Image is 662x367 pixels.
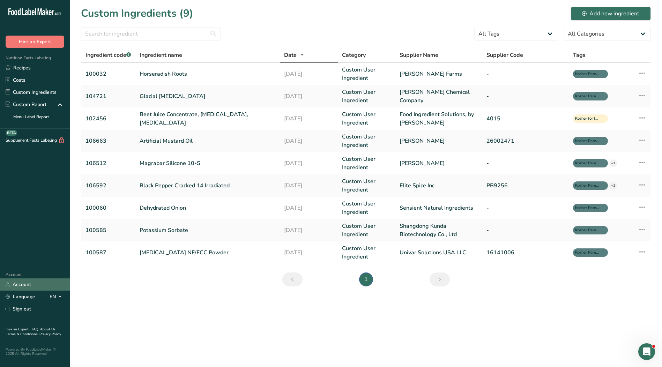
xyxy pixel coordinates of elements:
a: [DATE] [284,248,334,257]
a: [DATE] [284,92,334,100]
a: Custom User Ingredient [342,88,392,105]
a: 100032 [85,70,131,78]
h1: Custom Ingredients (9) [81,6,193,21]
a: [PERSON_NAME] Farms [400,70,478,78]
a: Shangdong Kunda Biotechnology Co., Ltd [400,222,478,239]
a: [DATE] [284,159,334,167]
a: Custom User Ingredient [342,133,392,149]
a: 106512 [85,159,131,167]
a: [PERSON_NAME] [400,159,478,167]
div: +1 [609,159,617,167]
a: Hire an Expert . [6,327,30,332]
a: Black Pepper Cracked 14 Irradiated [140,181,276,190]
a: Glacial [MEDICAL_DATA] [140,92,276,100]
a: Magrabar Silicone 10-S [140,159,276,167]
a: - [486,204,565,212]
span: Kosher Pareve [575,183,600,189]
a: About Us . [6,327,55,337]
a: PB9256 [486,181,565,190]
span: Date [284,51,297,59]
div: BETA [6,130,17,136]
a: - [486,92,565,100]
a: - [486,159,565,167]
a: 4015 [486,114,565,123]
a: Custom User Ingredient [342,244,392,261]
span: Ingredient name [140,51,182,59]
span: Kosher Pareve [575,160,600,166]
a: [DATE] [284,204,334,212]
a: [MEDICAL_DATA] NF/FCC Powder [140,248,276,257]
span: Tags [573,51,586,59]
span: Category [342,51,366,59]
span: Kosher Pareve [575,250,600,256]
a: Horseradish Roots [140,70,276,78]
a: Custom User Ingredient [342,222,392,239]
a: Previous [282,272,303,286]
div: EN [50,293,64,301]
a: Elite Spice Inc. [400,181,478,190]
a: 100060 [85,204,131,212]
div: Powered By FoodLabelMaker © 2025 All Rights Reserved [6,347,64,356]
a: - [486,70,565,78]
a: Beet Juice Concentrate, [MEDICAL_DATA], [MEDICAL_DATA] [140,110,276,127]
a: 102456 [85,114,131,123]
a: Terms & Conditions . [6,332,39,337]
a: - [486,226,565,234]
a: [DATE] [284,226,334,234]
a: 106663 [85,137,131,145]
span: Kosher Pareve [575,93,600,99]
span: Kosher Pareve [575,138,600,144]
a: FAQ . [32,327,40,332]
a: Custom User Ingredient [342,155,392,172]
a: Privacy Policy [39,332,61,337]
a: 106592 [85,181,131,190]
a: Next [430,272,450,286]
a: Potassium Sorbate [140,226,276,234]
a: Custom User Ingredient [342,110,392,127]
span: Ingredient code [85,51,131,59]
span: Supplier Code [486,51,523,59]
a: Custom User Ingredient [342,200,392,216]
span: Supplier Name [400,51,438,59]
button: Add new ingredient [571,7,651,21]
span: Kosher Pareve [575,227,600,233]
iframe: Intercom live chat [638,343,655,360]
div: +1 [609,182,617,189]
span: Kosher Pareve [575,71,600,77]
a: [PERSON_NAME] [400,137,478,145]
a: Sensient Natural Ingredients [400,204,478,212]
a: Artificial Mustard Oil [140,137,276,145]
a: [DATE] [284,181,334,190]
a: 26002471 [486,137,565,145]
a: Custom User Ingredient [342,177,392,194]
a: Food Ingredient Solutions, by [PERSON_NAME] [400,110,478,127]
input: Search for ingredient [81,27,221,41]
a: [DATE] [284,70,334,78]
span: Kosher for [DATE] [575,116,600,122]
div: Add new ingredient [582,9,639,18]
a: Custom User Ingredient [342,66,392,82]
a: 100585 [85,226,131,234]
a: Language [6,291,35,303]
button: Hire an Expert [6,36,64,48]
span: Kosher Pareve [575,205,600,211]
a: 104721 [85,92,131,100]
a: Dehydrated Onion [140,204,276,212]
a: [DATE] [284,137,334,145]
div: Custom Report [6,101,46,108]
a: 100587 [85,248,131,257]
a: Univar Solutions USA LLC [400,248,478,257]
a: [DATE] [284,114,334,123]
a: [PERSON_NAME] Chemical Company [400,88,478,105]
a: 16141006 [486,248,565,257]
